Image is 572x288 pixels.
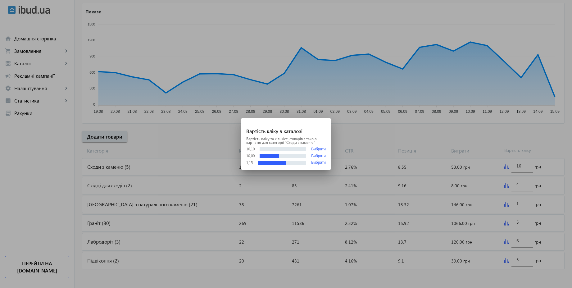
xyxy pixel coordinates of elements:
p: Вартість кліку та кількість товарів з такою вартістю для категорії "Сходи з каменю" [246,137,326,144]
div: 10,00 [246,154,255,158]
h1: Вартість кліку в каталозі [241,118,331,137]
div: 1,15 [246,161,253,165]
div: 10,10 [246,147,255,151]
button: Вибрати [311,154,326,158]
button: Вибрати [311,147,326,152]
button: Вибрати [311,161,326,165]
